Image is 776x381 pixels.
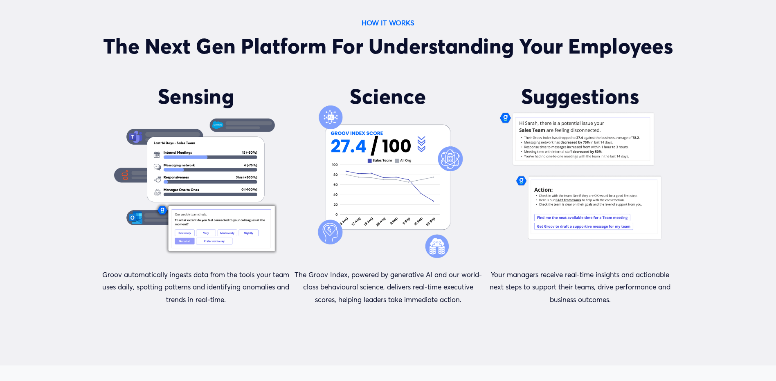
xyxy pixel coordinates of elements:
[362,18,414,27] strong: HOW IT WORKS
[102,34,674,58] h2: The Next Gen Platform For Understanding Your Employees
[511,84,650,109] h2: Suggestions
[318,84,458,109] h2: Science
[486,269,674,306] p: Your managers receive real-time insights and actionable next steps to support their teams, drive ...
[294,269,482,306] p: The Groov Index, powered by generative AI and our world-class behavioural science, delivers real-...
[102,269,290,306] p: Groov automatically ingests data from the tools your team uses daily, spotting patterns and ident...
[126,84,265,109] h2: Sensing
